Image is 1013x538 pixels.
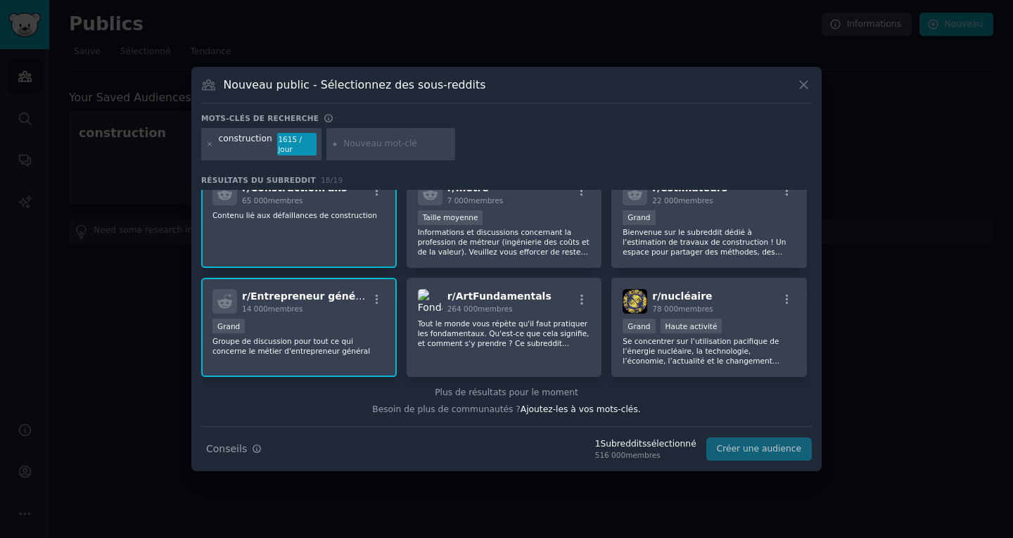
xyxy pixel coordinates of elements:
font: 14 000 [242,305,268,313]
font: estimateurs [661,182,727,193]
font: 22 000 [652,196,678,205]
input: Nouveau mot-clé [343,138,450,150]
font: Résultats du subreddit [201,176,316,184]
font: membres [268,196,303,205]
font: Nouveau public - Sélectionnez des sous-reddits [224,78,486,91]
font: Tout le monde vous répète qu'il faut pratiquer les fondamentaux. Qu'est-ce que cela signifie, et ... [418,319,590,426]
font: membres [469,196,504,205]
font: métré [456,182,489,193]
font: nucléaire [661,290,712,302]
font: r/ [447,182,456,193]
font: 1615 / jour [278,135,302,153]
font: 19 [333,176,343,184]
font: Haute activité [665,322,718,331]
font: membres [268,305,303,313]
font: Mots-clés de recherche [201,114,319,122]
font: Plus de résultats pour le moment [435,388,578,397]
font: r/ [242,182,250,193]
font: 78 000 [652,305,678,313]
font: Grand [627,213,650,222]
font: membres [678,305,713,313]
font: 65 000 [242,196,268,205]
font: / [331,176,333,184]
font: Informations et discussions concernant la profession de métreur (ingénierie des coûts et de la va... [418,228,590,315]
font: membres [678,196,713,205]
font: s [642,439,646,449]
font: Subreddit [601,439,642,449]
font: 18 [321,176,331,184]
font: construction [219,134,272,143]
img: Fondamentaux de l'art [418,289,442,314]
font: Entrepreneur général [250,290,370,302]
font: Ajoutez-les à vos mots-clés. [521,404,641,414]
font: r/ [242,290,250,302]
font: Conseils [206,443,247,454]
font: 1 [595,439,601,449]
font: ConstructionFails [250,182,347,193]
img: nucléaire [623,289,647,314]
font: sélectionné [646,439,696,449]
font: ArtFundamentals [456,290,552,302]
font: membres [625,451,661,459]
font: r/ [652,290,661,302]
font: Groupe de discussion pour tout ce qui concerne le métier d'entrepreneur général [212,337,370,355]
font: Taille moyenne [423,213,478,222]
font: Grand [217,322,240,331]
font: membres [478,305,513,313]
button: Conseils [201,437,267,461]
font: r/ [652,182,661,193]
font: Bienvenue sur le subreddit dédié à l'estimation de travaux de construction ! Un espace pour parta... [623,228,786,305]
font: Se concentrer sur l’utilisation pacifique de l’énergie nucléaire, la technologie, l’économie, l’a... [623,337,779,375]
font: Contenu lié aux défaillances de construction [212,211,377,219]
font: 516 000 [595,451,625,459]
font: 264 000 [447,305,478,313]
font: r/ [447,290,456,302]
font: 7 000 [447,196,469,205]
font: Grand [627,322,650,331]
font: Besoin de plus de communautés ? [372,404,521,414]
